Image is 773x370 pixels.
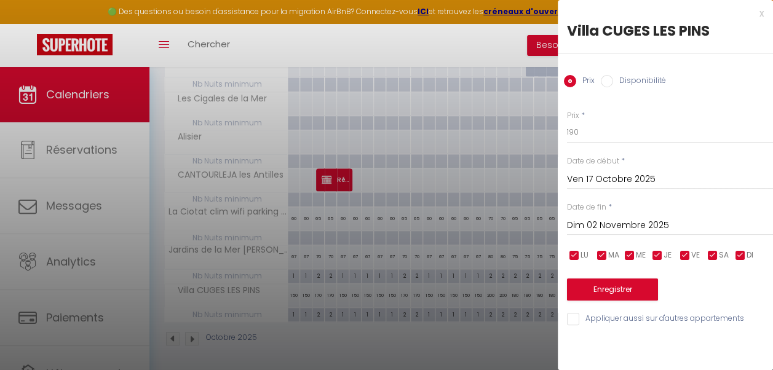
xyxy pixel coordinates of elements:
button: Ouvrir le widget de chat LiveChat [10,5,47,42]
span: ME [636,250,646,261]
span: LU [581,250,589,261]
label: Date de début [567,155,619,167]
span: MA [608,250,619,261]
label: Prix [576,75,595,89]
div: x [558,6,764,21]
span: DI [747,250,753,261]
button: Enregistrer [567,278,658,301]
label: Prix [567,110,579,122]
span: JE [664,250,672,261]
span: SA [719,250,729,261]
span: VE [691,250,700,261]
div: Villa CUGES LES PINS [567,21,764,41]
label: Disponibilité [613,75,666,89]
label: Date de fin [567,202,606,213]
